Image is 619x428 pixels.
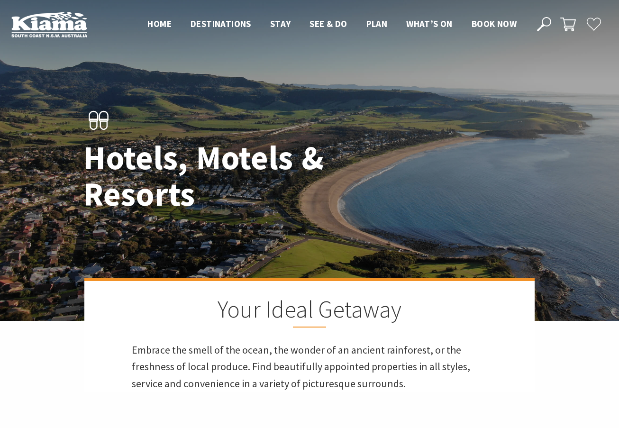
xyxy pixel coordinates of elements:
[132,295,487,328] h2: Your Ideal Getaway
[83,139,351,212] h1: Hotels, Motels & Resorts
[11,11,87,37] img: Kiama Logo
[147,18,172,29] span: Home
[138,17,526,32] nav: Main Menu
[472,18,517,29] span: Book now
[132,342,487,392] p: Embrace the smell of the ocean, the wonder of an ancient rainforest, or the freshness of local pr...
[309,18,347,29] span: See & Do
[191,18,251,29] span: Destinations
[406,18,453,29] span: What’s On
[366,18,388,29] span: Plan
[270,18,291,29] span: Stay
